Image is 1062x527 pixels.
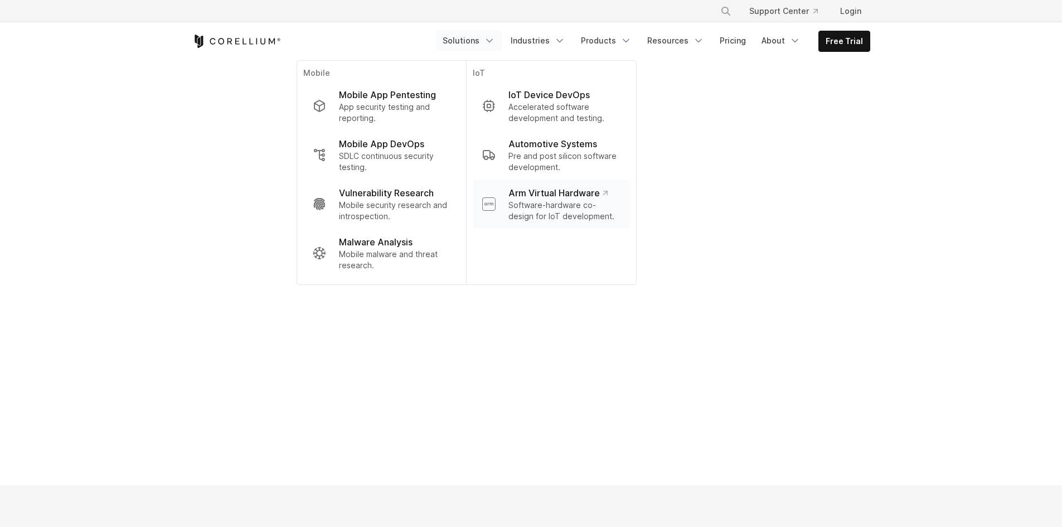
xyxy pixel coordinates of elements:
[436,31,870,52] div: Navigation Menu
[713,31,753,51] a: Pricing
[303,229,459,278] a: Malware Analysis Mobile malware and threat research.
[740,1,827,21] a: Support Center
[339,101,450,124] p: App security testing and reporting.
[303,130,459,180] a: Mobile App DevOps SDLC continuous security testing.
[831,1,870,21] a: Login
[303,81,459,130] a: Mobile App Pentesting App security testing and reporting.
[716,1,736,21] button: Search
[508,88,590,101] p: IoT Device DevOps
[819,31,870,51] a: Free Trial
[574,31,638,51] a: Products
[641,31,711,51] a: Resources
[436,31,502,51] a: Solutions
[339,200,450,222] p: Mobile security research and introspection.
[192,35,281,48] a: Corellium Home
[508,137,597,151] p: Automotive Systems
[473,180,629,229] a: Arm Virtual Hardware Software-hardware co-design for IoT development.
[303,67,459,81] p: Mobile
[303,180,459,229] a: Vulnerability Research Mobile security research and introspection.
[707,1,870,21] div: Navigation Menu
[473,81,629,130] a: IoT Device DevOps Accelerated software development and testing.
[755,31,807,51] a: About
[508,151,620,173] p: Pre and post silicon software development.
[339,151,450,173] p: SDLC continuous security testing.
[473,130,629,180] a: Automotive Systems Pre and post silicon software development.
[508,200,620,222] p: Software-hardware co-design for IoT development.
[339,88,436,101] p: Mobile App Pentesting
[473,67,629,81] p: IoT
[508,101,620,124] p: Accelerated software development and testing.
[504,31,572,51] a: Industries
[339,137,424,151] p: Mobile App DevOps
[508,186,607,200] p: Arm Virtual Hardware
[339,249,450,271] p: Mobile malware and threat research.
[339,186,434,200] p: Vulnerability Research
[339,235,413,249] p: Malware Analysis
